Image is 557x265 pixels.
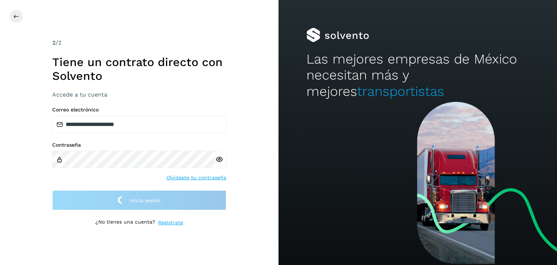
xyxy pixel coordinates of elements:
button: Inicia sesión [52,190,226,210]
div: /2 [52,38,226,47]
span: 2 [52,39,55,46]
h1: Tiene un contrato directo con Solvento [52,55,226,83]
a: Olvidaste tu contraseña [166,174,226,182]
span: Inicia sesión [130,198,161,203]
a: Regístrate [158,219,183,227]
span: transportistas [357,83,444,99]
h2: Las mejores empresas de México necesitan más y mejores [306,51,529,99]
label: Correo electrónico [52,107,226,113]
h3: Accede a tu cuenta [52,91,226,98]
label: Contraseña [52,142,226,148]
p: ¿No tienes una cuenta? [95,219,155,227]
